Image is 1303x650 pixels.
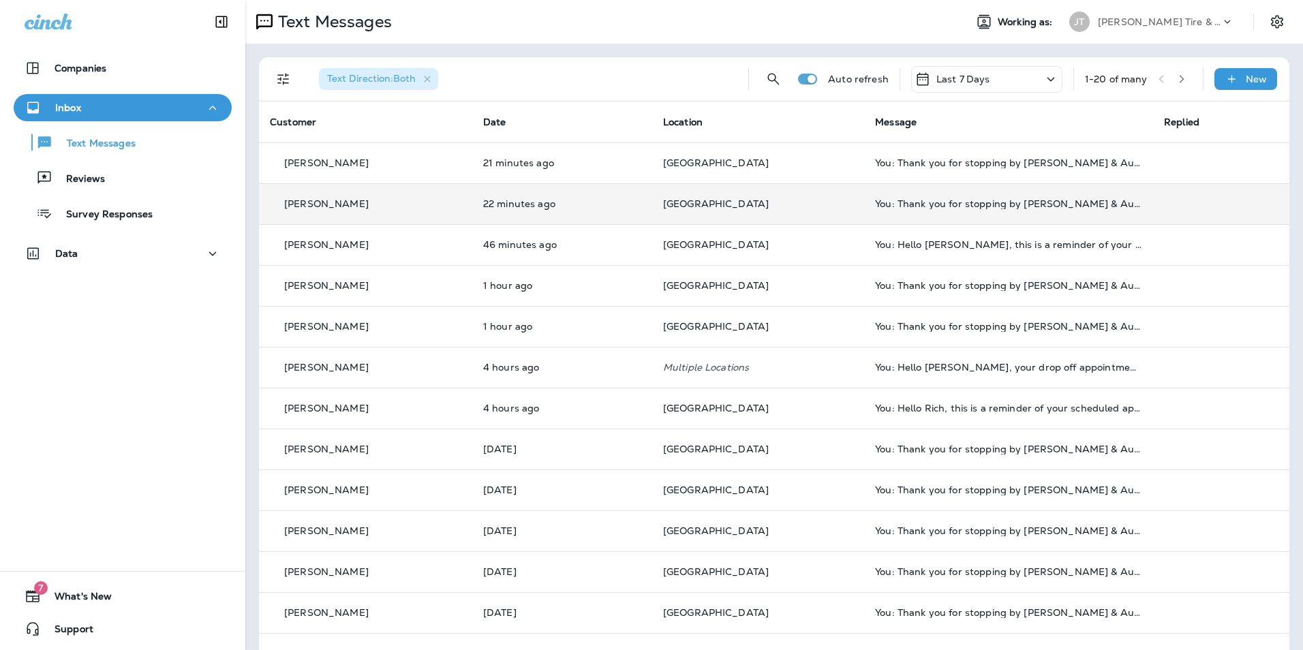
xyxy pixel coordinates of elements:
span: Date [483,116,506,128]
div: Text Direction:Both [319,68,438,90]
div: You: Thank you for stopping by Jensen Tire & Auto - West Dodge Road. Please take 30 seconds to le... [875,444,1142,454]
p: Sep 27, 2025 08:04 AM [483,444,641,454]
button: Settings [1265,10,1289,34]
button: Collapse Sidebar [202,8,241,35]
p: Sep 29, 2025 11:58 AM [483,321,641,332]
span: [GEOGRAPHIC_DATA] [663,484,769,496]
span: Support [41,623,93,640]
span: Text Direction : Both [327,72,416,84]
p: Text Messages [273,12,392,32]
p: [PERSON_NAME] [284,525,369,536]
p: Reviews [52,173,105,186]
p: [PERSON_NAME] [284,403,369,414]
div: You: Thank you for stopping by Jensen Tire & Auto - West Dodge Road. Please take 30 seconds to le... [875,198,1142,209]
button: Support [14,615,232,643]
p: Sep 29, 2025 09:02 AM [483,403,641,414]
p: New [1246,74,1267,84]
button: Filters [270,65,297,93]
p: [PERSON_NAME] [284,157,369,168]
button: Companies [14,55,232,82]
div: 1 - 20 of many [1085,74,1148,84]
div: You: Thank you for stopping by Jensen Tire & Auto - West Dodge Road. Please take 30 seconds to le... [875,321,1142,332]
p: Sep 27, 2025 08:03 AM [483,566,641,577]
p: Sep 27, 2025 08:03 AM [483,525,641,536]
div: You: Thank you for stopping by Jensen Tire & Auto - West Dodge Road. Please take 30 seconds to le... [875,607,1142,618]
div: JT [1069,12,1090,32]
span: [GEOGRAPHIC_DATA] [663,238,769,251]
p: [PERSON_NAME] [284,362,369,373]
p: Sep 29, 2025 11:58 AM [483,280,641,291]
p: [PERSON_NAME] [284,607,369,618]
p: Auto refresh [828,74,889,84]
div: You: Thank you for stopping by Jensen Tire & Auto - West Dodge Road. Please take 30 seconds to le... [875,566,1142,577]
p: [PERSON_NAME] [284,484,369,495]
p: [PERSON_NAME] [284,566,369,577]
div: You: Hello Rich, this is a reminder of your scheduled appointment set for 09/30/2025 7:00 AM at W... [875,403,1142,414]
p: Sep 29, 2025 01:13 PM [483,198,641,209]
p: [PERSON_NAME] [284,239,369,250]
p: [PERSON_NAME] [284,280,369,291]
p: Text Messages [53,138,136,151]
div: You: Hello Katelyn, your drop off appointment at Jensen Tire & Auto is tomorrow. Reschedule? Call... [875,362,1142,373]
p: Sep 29, 2025 12:49 PM [483,239,641,250]
span: [GEOGRAPHIC_DATA] [663,606,769,619]
p: Companies [55,63,106,74]
p: Sep 27, 2025 08:04 AM [483,484,641,495]
p: Survey Responses [52,208,153,221]
span: [GEOGRAPHIC_DATA] [663,402,769,414]
button: Survey Responses [14,199,232,228]
span: [GEOGRAPHIC_DATA] [663,566,769,578]
p: Multiple Locations [663,362,853,373]
p: Sep 29, 2025 01:14 PM [483,157,641,168]
div: You: Thank you for stopping by Jensen Tire & Auto - West Dodge Road. Please take 30 seconds to le... [875,484,1142,495]
button: 7What's New [14,583,232,610]
button: Inbox [14,94,232,121]
p: [PERSON_NAME] [284,444,369,454]
p: Inbox [55,102,81,113]
p: Last 7 Days [936,74,990,84]
button: Reviews [14,164,232,192]
button: Text Messages [14,128,232,157]
span: Message [875,116,917,128]
span: [GEOGRAPHIC_DATA] [663,198,769,210]
span: Customer [270,116,316,128]
div: You: Thank you for stopping by Jensen Tire & Auto - West Dodge Road. Please take 30 seconds to le... [875,525,1142,536]
span: Location [663,116,703,128]
button: Search Messages [760,65,787,93]
p: [PERSON_NAME] [284,198,369,209]
button: Data [14,240,232,267]
span: [GEOGRAPHIC_DATA] [663,525,769,537]
div: You: Thank you for stopping by Jensen Tire & Auto - West Dodge Road. Please take 30 seconds to le... [875,280,1142,291]
p: Sep 27, 2025 08:03 AM [483,607,641,618]
span: Replied [1164,116,1199,128]
span: [GEOGRAPHIC_DATA] [663,279,769,292]
p: Sep 29, 2025 09:02 AM [483,362,641,373]
span: What's New [41,591,112,607]
p: Data [55,248,78,259]
p: [PERSON_NAME] [284,321,369,332]
p: [PERSON_NAME] Tire & Auto [1098,16,1221,27]
div: You: Hello Rick, this is a reminder of your scheduled appointment set for 09/30/2025 1:00 PM at W... [875,239,1142,250]
span: [GEOGRAPHIC_DATA] [663,157,769,169]
span: [GEOGRAPHIC_DATA] [663,320,769,332]
div: You: Thank you for stopping by Jensen Tire & Auto - West Dodge Road. Please take 30 seconds to le... [875,157,1142,168]
span: 7 [34,581,48,595]
span: [GEOGRAPHIC_DATA] [663,443,769,455]
span: Working as: [998,16,1056,28]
